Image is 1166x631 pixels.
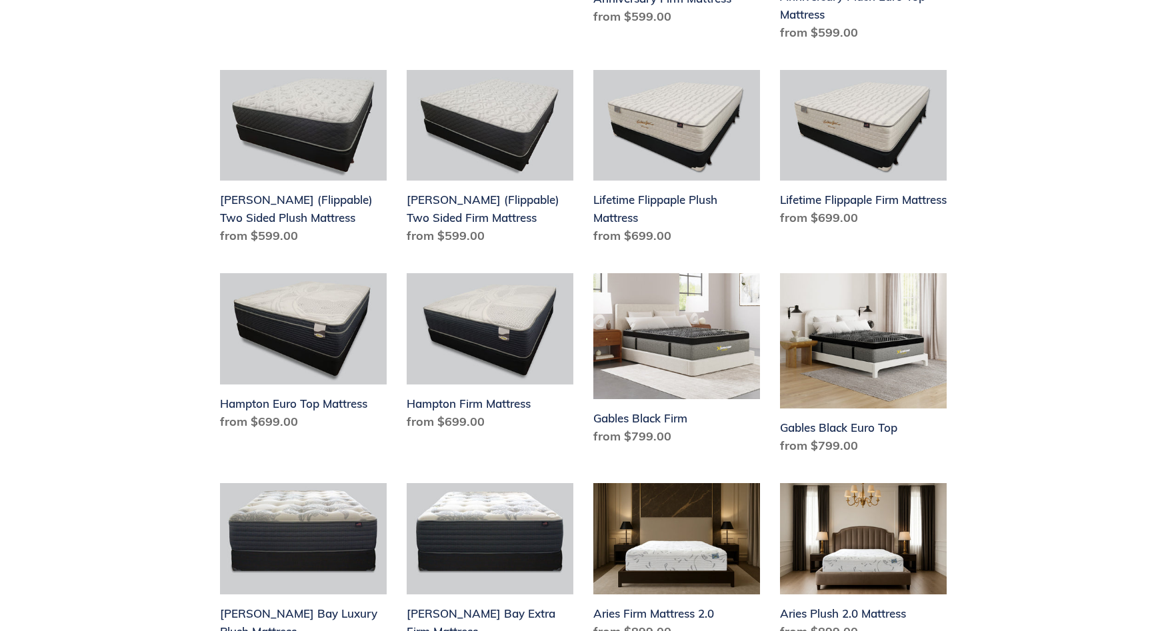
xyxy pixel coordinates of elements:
[220,70,387,251] a: Del Ray (Flippable) Two Sided Plush Mattress
[407,273,573,436] a: Hampton Firm Mattress
[593,273,760,450] a: Gables Black Firm
[780,70,947,233] a: Lifetime Flippaple Firm Mattress
[220,273,387,436] a: Hampton Euro Top Mattress
[593,70,760,251] a: Lifetime Flippaple Plush Mattress
[780,273,947,460] a: Gables Black Euro Top
[407,70,573,251] a: Del Ray (Flippable) Two Sided Firm Mattress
